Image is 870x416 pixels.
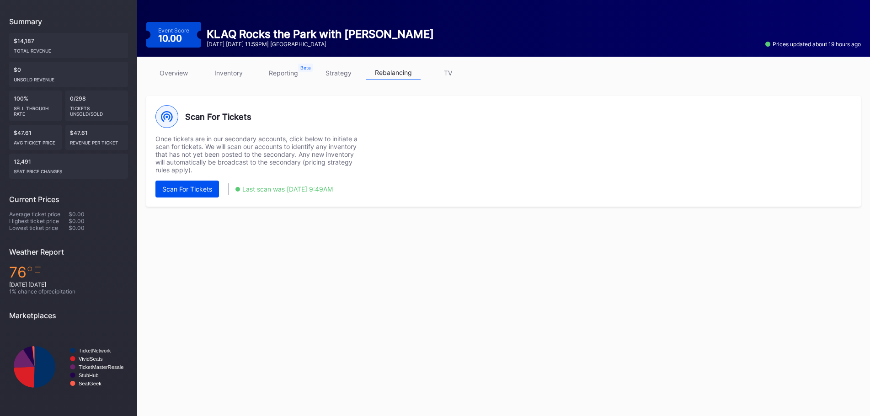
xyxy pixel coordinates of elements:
div: [DATE] [DATE] 11:59PM | [GEOGRAPHIC_DATA] [207,41,434,48]
text: VividSeats [79,356,103,362]
text: StubHub [79,373,99,378]
div: Avg ticket price [14,136,57,145]
div: Unsold Revenue [14,73,123,82]
div: $47.61 [9,125,62,150]
text: TicketMasterResale [79,364,123,370]
a: rebalancing [366,66,421,80]
div: 76 [9,263,128,281]
button: Scan For Tickets [155,181,219,197]
a: strategy [311,66,366,80]
div: $14,187 [9,33,128,58]
div: $47.61 [65,125,128,150]
div: Once tickets are in our secondary accounts, click below to initiate a scan for tickets. We will s... [155,135,361,174]
div: 10.00 [158,34,184,43]
div: Sell Through Rate [14,102,57,117]
div: Scan For Tickets [155,105,852,128]
div: Summary [9,17,128,26]
div: seat price changes [14,165,123,174]
div: Tickets Unsold/Sold [70,102,124,117]
div: Total Revenue [14,44,123,53]
div: 12,491 [9,154,128,179]
div: Scan For Tickets [162,185,212,193]
div: KLAQ Rocks the Park with [PERSON_NAME] [207,27,434,41]
svg: Chart title [9,327,128,407]
div: Highest ticket price [9,218,69,224]
span: ℉ [27,263,42,281]
div: $0.00 [69,218,128,224]
div: Event Score [158,27,189,34]
div: Marketplaces [9,311,128,320]
a: inventory [201,66,256,80]
a: TV [421,66,475,80]
div: Average ticket price [9,211,69,218]
div: Prices updated about 19 hours ago [765,41,861,48]
div: 1 % chance of precipitation [9,288,128,295]
div: Weather Report [9,247,128,256]
div: Lowest ticket price [9,224,69,231]
a: overview [146,66,201,80]
div: Current Prices [9,195,128,204]
a: reporting [256,66,311,80]
text: TicketNetwork [79,348,111,353]
div: Last scan was [DATE] 9:49AM [242,185,333,193]
text: SeatGeek [79,381,101,386]
div: $0 [9,62,128,87]
div: 0/298 [65,91,128,121]
div: Revenue per ticket [70,136,124,145]
div: 100% [9,91,62,121]
div: $0.00 [69,224,128,231]
div: $0.00 [69,211,128,218]
div: [DATE] [DATE] [9,281,128,288]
